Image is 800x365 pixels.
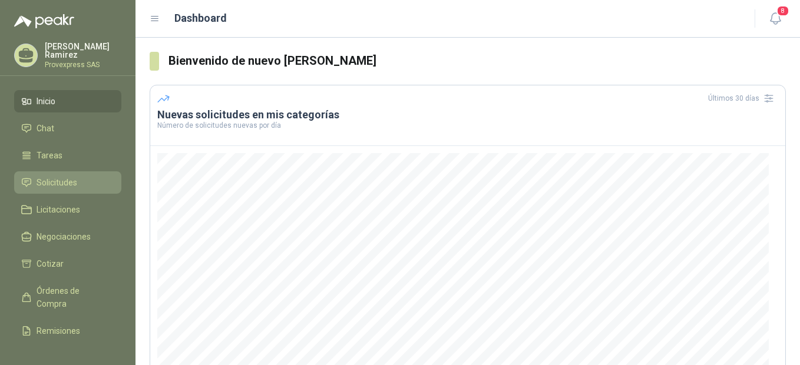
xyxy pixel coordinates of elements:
[37,95,55,108] span: Inicio
[37,176,77,189] span: Solicitudes
[157,108,778,122] h3: Nuevas solicitudes en mis categorías
[37,149,62,162] span: Tareas
[37,122,54,135] span: Chat
[765,8,786,29] button: 8
[14,144,121,167] a: Tareas
[37,284,110,310] span: Órdenes de Compra
[37,324,80,337] span: Remisiones
[14,198,121,221] a: Licitaciones
[14,280,121,315] a: Órdenes de Compra
[14,117,121,140] a: Chat
[45,61,121,68] p: Provexpress SAS
[37,257,64,270] span: Cotizar
[37,203,80,216] span: Licitaciones
[174,10,227,26] h1: Dashboard
[14,90,121,112] a: Inicio
[37,230,91,243] span: Negociaciones
[45,42,121,59] p: [PERSON_NAME] Ramirez
[14,14,74,28] img: Logo peakr
[14,320,121,342] a: Remisiones
[708,89,778,108] div: Últimos 30 días
[776,5,789,16] span: 8
[168,52,786,70] h3: Bienvenido de nuevo [PERSON_NAME]
[14,225,121,248] a: Negociaciones
[157,122,778,129] p: Número de solicitudes nuevas por día
[14,253,121,275] a: Cotizar
[14,171,121,194] a: Solicitudes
